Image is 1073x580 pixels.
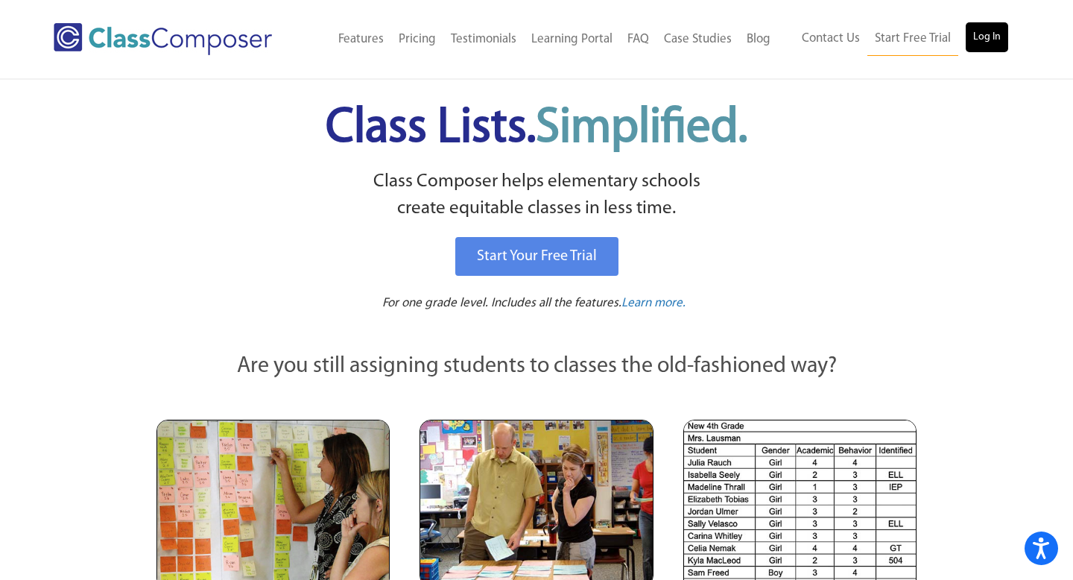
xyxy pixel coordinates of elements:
a: Learning Portal [524,23,620,56]
a: Pricing [391,23,443,56]
a: Start Your Free Trial [455,237,618,276]
nav: Header Menu [778,22,1008,56]
span: For one grade level. Includes all the features. [382,297,621,309]
a: Start Free Trial [867,22,958,56]
span: Start Your Free Trial [477,249,597,264]
a: Learn more. [621,294,686,313]
a: Contact Us [794,22,867,55]
p: Class Composer helps elementary schools create equitable classes in less time. [154,168,919,223]
span: Class Lists. [326,104,747,153]
a: Testimonials [443,23,524,56]
a: Log In [966,22,1008,52]
a: Blog [739,23,778,56]
a: Case Studies [656,23,739,56]
nav: Header Menu [306,23,778,56]
p: Are you still assigning students to classes the old-fashioned way? [156,350,917,383]
a: Features [331,23,391,56]
img: Class Composer [54,23,272,55]
span: Simplified. [536,104,747,153]
a: FAQ [620,23,656,56]
span: Learn more. [621,297,686,309]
